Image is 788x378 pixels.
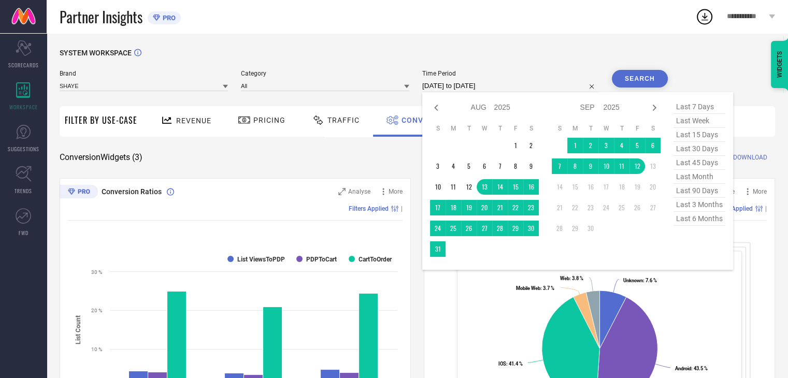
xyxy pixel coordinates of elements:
[241,70,409,77] span: Category
[60,6,142,27] span: Partner Insights
[614,158,629,174] td: Thu Sep 11 2025
[629,158,645,174] td: Fri Sep 12 2025
[674,114,725,128] span: last week
[648,101,661,114] div: Next month
[523,158,539,174] td: Sat Aug 09 2025
[19,229,28,237] span: FWD
[446,221,461,236] td: Mon Aug 25 2025
[753,188,767,195] span: More
[614,200,629,215] td: Thu Sep 25 2025
[477,158,492,174] td: Wed Aug 06 2025
[674,128,725,142] span: last 15 days
[492,179,508,195] td: Thu Aug 14 2025
[523,179,539,195] td: Sat Aug 16 2025
[8,61,39,69] span: SCORECARDS
[65,114,137,126] span: Filter By Use-Case
[560,275,583,281] text: : 3.8 %
[567,124,583,133] th: Monday
[430,200,446,215] td: Sun Aug 17 2025
[567,179,583,195] td: Mon Sep 15 2025
[60,185,98,200] div: Premium
[430,124,446,133] th: Sunday
[560,275,569,281] tspan: Web
[348,188,370,195] span: Analyse
[598,158,614,174] td: Wed Sep 10 2025
[498,361,523,367] text: : 41.4 %
[674,100,725,114] span: last 7 days
[583,200,598,215] td: Tue Sep 23 2025
[492,158,508,174] td: Thu Aug 07 2025
[176,117,211,125] span: Revenue
[91,346,102,352] text: 10 %
[629,138,645,153] td: Fri Sep 05 2025
[583,124,598,133] th: Tuesday
[430,158,446,174] td: Sun Aug 03 2025
[461,179,477,195] td: Tue Aug 12 2025
[508,221,523,236] td: Fri Aug 29 2025
[598,179,614,195] td: Wed Sep 17 2025
[446,200,461,215] td: Mon Aug 18 2025
[567,221,583,236] td: Mon Sep 29 2025
[552,179,567,195] td: Sun Sep 14 2025
[508,200,523,215] td: Fri Aug 22 2025
[695,7,714,26] div: Open download list
[645,179,661,195] td: Sat Sep 20 2025
[253,116,285,124] span: Pricing
[508,124,523,133] th: Friday
[598,200,614,215] td: Wed Sep 24 2025
[614,179,629,195] td: Thu Sep 18 2025
[645,158,661,174] td: Sat Sep 13 2025
[623,278,643,283] tspan: Unknown
[508,158,523,174] td: Fri Aug 08 2025
[598,124,614,133] th: Wednesday
[552,221,567,236] td: Sun Sep 28 2025
[422,70,599,77] span: Time Period
[645,138,661,153] td: Sat Sep 06 2025
[523,138,539,153] td: Sat Aug 02 2025
[567,158,583,174] td: Mon Sep 08 2025
[623,278,657,283] text: : 7.6 %
[91,269,102,275] text: 30 %
[523,200,539,215] td: Sat Aug 23 2025
[552,200,567,215] td: Sun Sep 21 2025
[645,124,661,133] th: Saturday
[492,124,508,133] th: Thursday
[598,138,614,153] td: Wed Sep 03 2025
[402,116,452,124] span: Conversion
[675,366,691,371] tspan: Android
[567,200,583,215] td: Mon Sep 22 2025
[461,124,477,133] th: Tuesday
[8,145,39,153] span: SUGGESTIONS
[91,308,102,313] text: 20 %
[327,116,360,124] span: Traffic
[461,221,477,236] td: Tue Aug 26 2025
[9,103,38,111] span: WORKSPACE
[523,221,539,236] td: Sat Aug 30 2025
[583,138,598,153] td: Tue Sep 02 2025
[508,138,523,153] td: Fri Aug 01 2025
[552,158,567,174] td: Sun Sep 07 2025
[75,315,82,344] tspan: List Count
[583,179,598,195] td: Tue Sep 16 2025
[359,256,392,263] text: CartToOrder
[498,361,506,367] tspan: IOS
[461,200,477,215] td: Tue Aug 19 2025
[629,124,645,133] th: Friday
[430,179,446,195] td: Sun Aug 10 2025
[60,49,132,57] span: SYSTEM WORKSPACE
[430,101,442,114] div: Previous month
[237,256,285,263] text: List ViewsToPDP
[446,124,461,133] th: Monday
[160,14,176,22] span: PRO
[675,366,707,371] text: : 43.5 %
[492,221,508,236] td: Thu Aug 28 2025
[430,221,446,236] td: Sun Aug 24 2025
[477,200,492,215] td: Wed Aug 20 2025
[306,256,337,263] text: PDPToCart
[60,70,228,77] span: Brand
[477,221,492,236] td: Wed Aug 27 2025
[629,200,645,215] td: Fri Sep 26 2025
[477,124,492,133] th: Wednesday
[765,205,767,212] span: |
[516,285,554,291] text: : 3.7 %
